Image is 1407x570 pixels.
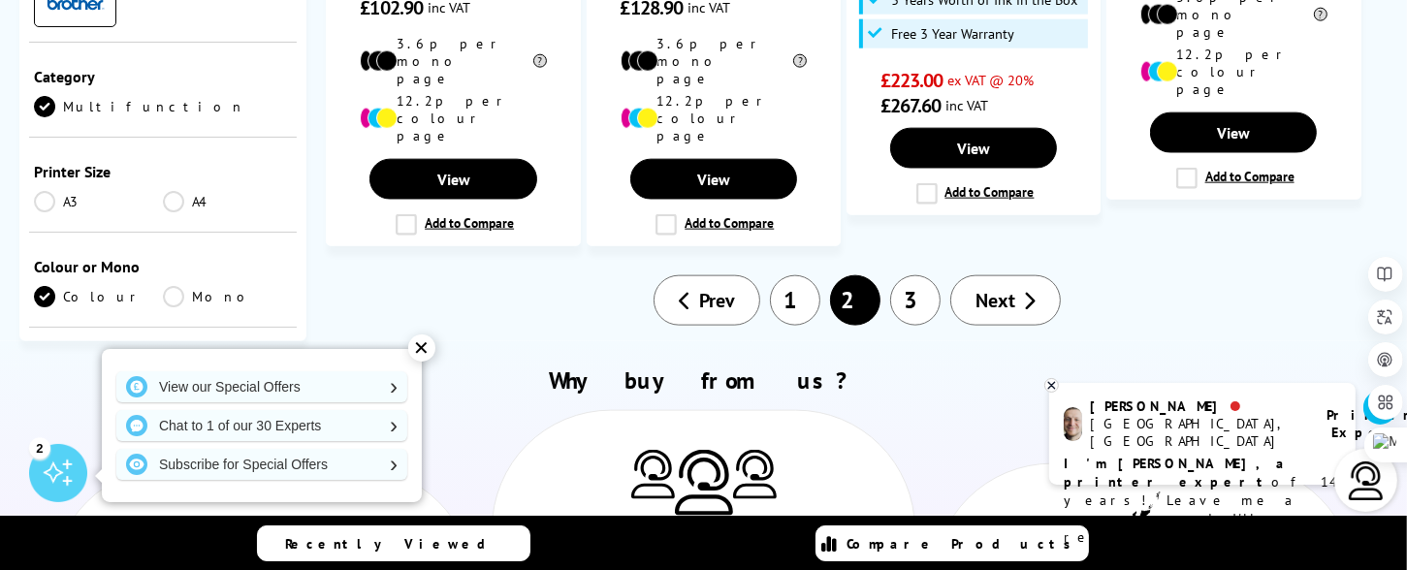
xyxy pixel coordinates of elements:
p: of 14 years! Leave me a message and I'll respond ASAP [1064,455,1341,547]
div: Category [34,67,292,86]
a: 1 [770,275,820,326]
span: £267.60 [880,93,942,118]
span: Prev [699,288,735,313]
a: View [369,159,536,200]
a: Mono [163,286,292,307]
a: Chat to 1 of our 30 Experts [116,410,407,441]
span: Free 3 Year Warranty [891,26,1014,42]
a: Subscribe for Special Offers [116,449,407,480]
label: Add to Compare [1176,168,1295,189]
span: Next [975,288,1015,313]
a: Compare Products [815,525,1089,561]
li: 12.2p per colour page [1140,46,1327,98]
img: ashley-livechat.png [1064,407,1082,441]
li: 3.6p per mono page [621,35,808,87]
a: Prev [654,275,760,326]
h2: Why buy from us? [43,365,1365,396]
a: A3 [34,191,163,212]
div: ✕ [408,334,435,362]
div: Colour or Mono [34,257,292,276]
div: [GEOGRAPHIC_DATA], [GEOGRAPHIC_DATA] [1090,415,1302,450]
a: View our Special Offers [116,371,407,402]
li: 12.2p per colour page [360,92,547,144]
label: Add to Compare [656,214,774,236]
a: 3 [890,275,941,326]
li: 3.6p per mono page [360,35,547,87]
a: View [630,159,797,200]
span: ex VAT @ 20% [947,71,1034,89]
img: Printer Experts [631,450,675,499]
span: Compare Products [847,535,1082,553]
img: Printer Experts [733,450,777,499]
img: Printer Experts [675,450,733,517]
div: 2 [29,437,50,459]
a: View [890,128,1057,169]
li: 12.2p per colour page [621,92,808,144]
span: Recently Viewed [286,535,506,553]
b: I'm [PERSON_NAME], a printer expert [1064,455,1290,491]
div: Printer Size [34,162,292,181]
span: inc VAT [945,96,988,114]
a: Multifunction [34,96,245,117]
a: A4 [163,191,292,212]
a: Next [950,275,1061,326]
label: Add to Compare [396,214,514,236]
label: Add to Compare [916,183,1035,205]
a: Colour [34,286,163,307]
div: [PERSON_NAME] [1090,397,1302,415]
img: user-headset-light.svg [1347,461,1386,500]
span: £223.00 [880,68,943,93]
a: Recently Viewed [257,525,530,561]
a: View [1150,112,1317,153]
